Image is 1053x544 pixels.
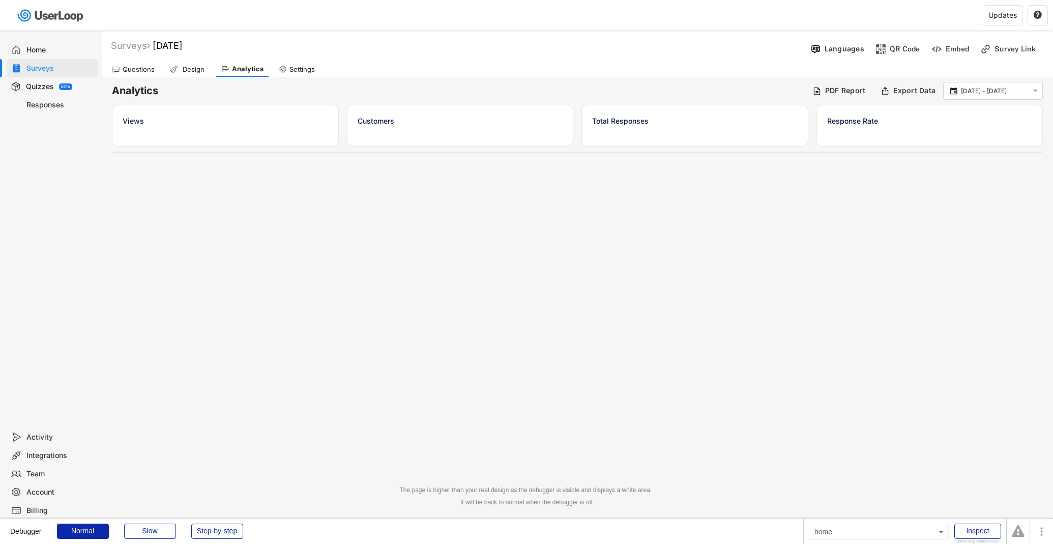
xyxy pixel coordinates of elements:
[1033,87,1038,95] text: 
[26,433,94,442] div: Activity
[994,44,1045,53] div: Survey Link
[153,40,183,51] font: [DATE]
[26,64,94,73] div: Surveys
[890,44,920,53] div: QR Code
[1034,10,1042,19] text: 
[57,524,109,539] div: Normal
[358,116,563,126] div: Customers
[875,44,886,54] img: ShopcodesMajor.svg
[26,488,94,497] div: Account
[232,65,264,73] div: Analytics
[893,86,935,95] div: Export Data
[61,85,70,89] div: BETA
[592,116,798,126] div: Total Responses
[111,40,150,51] div: Surveys
[980,44,991,54] img: LinkMinor.svg
[931,44,942,54] img: EmbedMinor.svg
[1031,87,1040,95] button: 
[827,116,1033,126] div: Response Rate
[26,100,94,110] div: Responses
[825,86,866,95] div: PDF Report
[949,87,958,96] button: 
[112,84,805,98] h6: Analytics
[946,44,969,53] div: Embed
[26,506,94,516] div: Billing
[26,82,54,92] div: Quizzes
[181,65,206,74] div: Design
[123,116,328,126] div: Views
[961,86,1028,96] input: Select Date Range
[124,524,176,539] div: Slow
[15,5,87,26] img: userloop-logo-01.svg
[810,44,821,54] img: Language%20Icon.svg
[950,86,957,95] text: 
[26,45,94,55] div: Home
[954,524,1001,539] div: Inspect
[191,524,243,539] div: Step-by-step
[988,12,1017,19] div: Updates
[289,65,315,74] div: Settings
[26,451,94,461] div: Integrations
[26,469,94,479] div: Team
[825,44,864,53] div: Languages
[10,519,42,535] div: Debugger
[809,524,949,540] div: home
[954,539,1001,543] div: Show responsive boxes
[123,65,155,74] div: Questions
[1033,11,1042,20] button: 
